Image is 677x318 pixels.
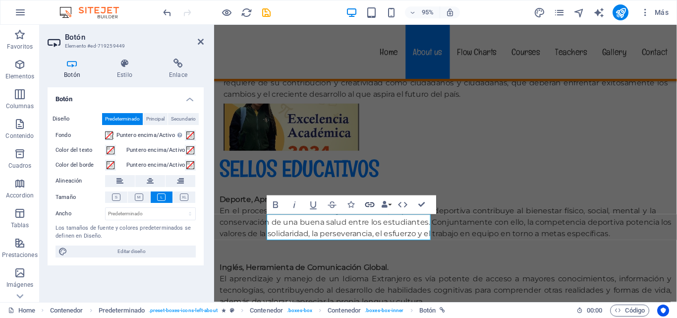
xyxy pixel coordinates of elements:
div: Los tamaños de fuente y colores predeterminados se definen en Diseño. [56,224,196,241]
h4: Botón [48,59,101,79]
i: Deshacer: Editar cabecera (Ctrl+Z) [162,7,173,18]
label: Puntero encima/Activo [126,159,185,171]
button: Código [610,305,649,317]
span: 00 00 [587,305,602,317]
button: Haz clic para salir del modo de previsualización y seguir editando [221,6,232,18]
button: text_generator [593,6,605,18]
span: . boxes-box [287,305,312,317]
label: Diseño [53,113,102,125]
button: Italic (Ctrl+I) [285,195,303,214]
span: Código [615,305,645,317]
h2: Botón [65,33,204,42]
label: Ancho [56,211,105,216]
i: AI Writer [593,7,605,18]
label: Puntero encima/Activo [116,129,185,141]
h6: 95% [420,6,436,18]
button: Bold (Ctrl+B) [267,195,284,214]
button: reload [240,6,252,18]
p: Contenido [5,132,34,140]
button: undo [161,6,173,18]
span: Haz clic para seleccionar y doble clic para editar [328,305,361,317]
h4: Enlace [153,59,204,79]
p: Tablas [11,221,29,229]
i: Este elemento es un preajuste personalizable [230,308,234,313]
button: Strikethrough [323,195,341,214]
span: : [594,307,595,314]
button: navigator [573,6,585,18]
button: Icons [342,195,360,214]
button: Link [361,195,379,214]
button: design [533,6,545,18]
i: Publicar [615,7,626,18]
nav: breadcrumb [50,305,446,317]
h6: Tiempo de la sesión [576,305,603,317]
span: Más [640,7,669,17]
p: Imágenes [6,281,33,289]
button: Editar diseño [56,246,196,257]
a: Haz clic para cancelar la selección y doble clic para abrir páginas [8,305,35,317]
button: Underline (Ctrl+U) [304,195,322,214]
label: Alineación [56,175,105,187]
button: save [260,6,272,18]
i: Diseño (Ctrl+Alt+Y) [534,7,545,18]
button: Principal [143,113,168,125]
p: Columnas [6,102,34,110]
span: Predeterminado [105,113,140,125]
p: Favoritos [7,43,33,51]
span: Editar diseño [70,246,193,257]
i: Volver a cargar página [241,7,252,18]
label: Puntero encima/Activo [126,144,185,156]
span: Haz clic para seleccionar y doble clic para editar [250,305,283,317]
button: pages [553,6,565,18]
button: publish [613,4,628,20]
i: Navegador [573,7,585,18]
i: Al redimensionar, ajustar el nivel de zoom automáticamente para ajustarse al dispositivo elegido. [446,8,454,17]
img: Editor Logo [57,6,131,18]
span: . boxes-box-inner [365,305,404,317]
p: Elementos [5,72,34,80]
p: Accordion [6,191,34,199]
button: Confirm (Ctrl+⏎) [413,195,431,214]
button: 95% [405,6,440,18]
span: Haz clic para seleccionar y doble clic para editar [50,305,83,317]
button: HTML [394,195,412,214]
p: Cuadros [8,162,32,170]
label: Tamaño [56,191,105,203]
span: Haz clic para seleccionar y doble clic para editar [99,305,145,317]
h3: Elemento #ed-719259449 [65,42,184,51]
button: Usercentrics [657,305,669,317]
label: Color del texto [56,144,105,156]
i: El elemento contiene una animación [222,308,226,313]
i: Este elemento está vinculado [440,308,445,313]
label: Fondo [56,129,105,141]
span: Haz clic para seleccionar y doble clic para editar [419,305,436,317]
p: Prestaciones [2,251,37,259]
span: . preset-boxes-icons-left-about [149,305,218,317]
span: Principal [146,113,165,125]
i: Guardar (Ctrl+S) [261,7,272,18]
h4: Botón [48,87,204,105]
h4: Estilo [101,59,153,79]
span: Secundario [171,113,196,125]
button: Secundario [168,113,199,125]
button: Data Bindings [380,195,393,214]
i: Páginas (Ctrl+Alt+S) [554,7,565,18]
button: Predeterminado [102,113,143,125]
button: Más [636,4,673,20]
label: Color del borde [56,159,105,171]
